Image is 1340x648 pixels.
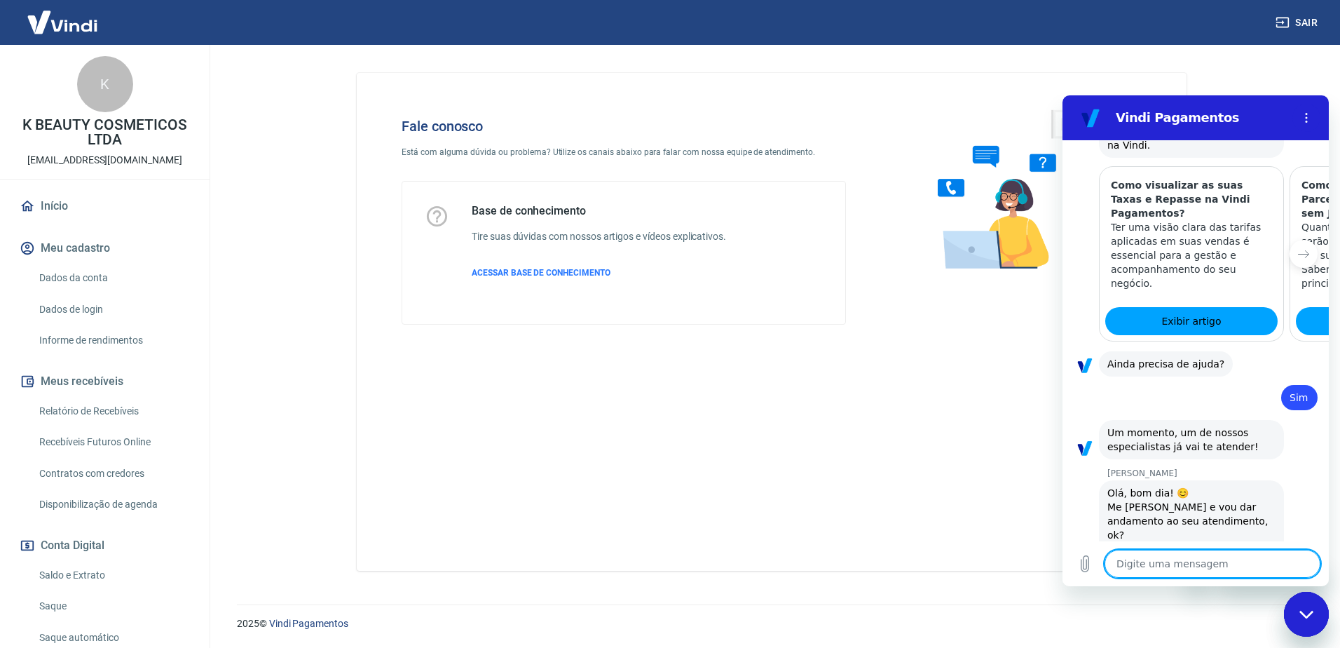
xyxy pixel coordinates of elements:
div: K [77,56,133,112]
h5: Base de conhecimento [472,204,726,218]
img: Vindi [17,1,108,43]
img: Fale conosco [910,95,1123,283]
iframe: Janela de mensagens [1062,95,1329,586]
p: [EMAIL_ADDRESS][DOMAIN_NAME] [27,153,182,168]
span: Ainda precisa de ajuda? [45,263,162,274]
span: Sim [227,297,245,308]
a: Disponibilização de agenda [34,490,193,519]
p: 2025 © [237,616,1306,631]
span: Um momento, um de nossos especialistas já vai te atender! [45,332,196,357]
p: K BEAUTY COSMETICOS LTDA [11,118,198,147]
h3: Como Configurar Parcelamento com Juros e sem Juros? [239,83,400,125]
a: ACESSAR BASE DE CONHECIMENTO [472,266,726,279]
iframe: Botão para abrir a janela de mensagens, conversa em andamento [1284,592,1329,637]
a: Exibir artigo: 'Como Configurar Parcelamento com Juros e sem Juros?' [233,212,406,240]
h4: Fale conosco [402,118,846,135]
a: Saque [34,592,193,621]
div: Olá, bom dia! 😊️ Me [PERSON_NAME] e vou dar andamento ao seu atendimento, ok? Com quem eu falo po... [45,391,213,475]
a: Dados da conta [34,264,193,292]
iframe: Mensagem da empresa [1217,555,1329,586]
a: Informe de rendimentos [34,326,193,355]
h6: Tire suas dúvidas com nossos artigos e vídeos explicativos. [472,229,726,244]
button: Sair [1273,10,1323,36]
p: Está com alguma dúvida ou problema? Utilize os canais abaixo para falar com nossa equipe de atend... [402,146,846,158]
a: Contratos com credores [34,459,193,488]
span: Olá! Precisa de ajuda? [8,10,118,21]
span: ACESSAR BASE DE CONHECIMENTO [472,268,610,278]
a: Início [17,191,193,222]
a: Recebíveis Futuros Online [34,428,193,457]
button: Conta Digital [17,530,193,561]
a: Vindi Pagamentos [269,618,348,629]
button: Carregar arquivo [8,454,36,482]
p: Quanto mais benefícios, maiores serão as conversões de venda em sua loja, não é mesmo! Sabemos qu... [239,125,400,195]
p: [PERSON_NAME] [45,372,266,384]
a: Relatório de Recebíveis [34,397,193,426]
button: Meus recebíveis [17,366,193,397]
a: Saldo e Extrato [34,561,193,590]
button: Meu cadastro [17,233,193,264]
a: Dados de login [34,295,193,324]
